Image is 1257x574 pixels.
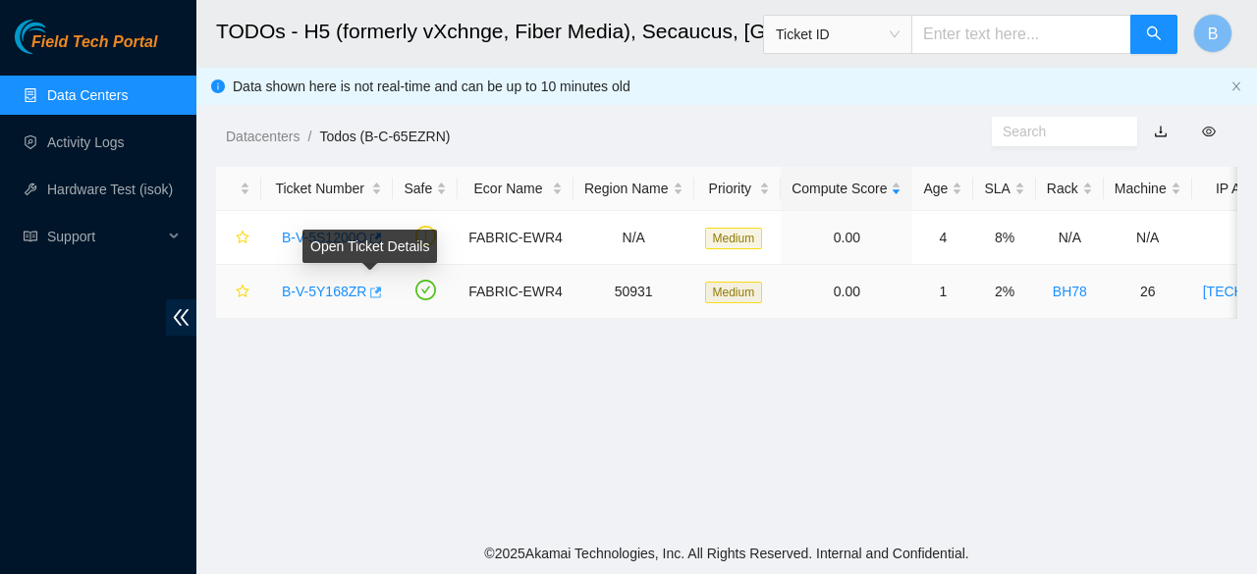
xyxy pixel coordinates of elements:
[458,265,574,319] td: FABRIC-EWR4
[1053,284,1087,299] a: BH78
[1003,121,1111,142] input: Search
[1193,14,1232,53] button: B
[912,265,973,319] td: 1
[705,228,763,249] span: Medium
[24,230,37,243] span: read
[574,211,694,265] td: N/A
[415,226,436,246] span: exclamation-circle
[15,35,157,61] a: Akamai TechnologiesField Tech Portal
[236,285,249,300] span: star
[47,134,125,150] a: Activity Logs
[781,265,912,319] td: 0.00
[282,284,366,299] a: B-V-5Y168ZR
[319,129,450,144] a: Todos (B-C-65EZRN)
[196,533,1257,574] footer: © 2025 Akamai Technologies, Inc. All Rights Reserved. Internal and Confidential.
[226,129,300,144] a: Datacenters
[47,217,163,256] span: Support
[1154,124,1168,139] a: download
[302,230,437,263] div: Open Ticket Details
[227,222,250,253] button: star
[574,265,694,319] td: 50931
[1230,80,1242,93] button: close
[227,276,250,307] button: star
[1104,265,1192,319] td: 26
[166,299,196,336] span: double-left
[1130,15,1177,54] button: search
[1208,22,1219,46] span: B
[31,33,157,52] span: Field Tech Portal
[47,87,128,103] a: Data Centers
[973,211,1035,265] td: 8%
[15,20,99,54] img: Akamai Technologies
[1230,80,1242,92] span: close
[705,282,763,303] span: Medium
[1202,125,1216,138] span: eye
[973,265,1035,319] td: 2%
[912,211,973,265] td: 4
[781,211,912,265] td: 0.00
[458,211,574,265] td: FABRIC-EWR4
[282,230,366,245] a: B-V-5S1200O
[1146,26,1162,44] span: search
[415,280,436,300] span: check-circle
[307,129,311,144] span: /
[47,182,173,197] a: Hardware Test (isok)
[236,231,249,246] span: star
[1036,211,1104,265] td: N/A
[1139,116,1182,147] button: download
[911,15,1131,54] input: Enter text here...
[1104,211,1192,265] td: N/A
[776,20,900,49] span: Ticket ID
